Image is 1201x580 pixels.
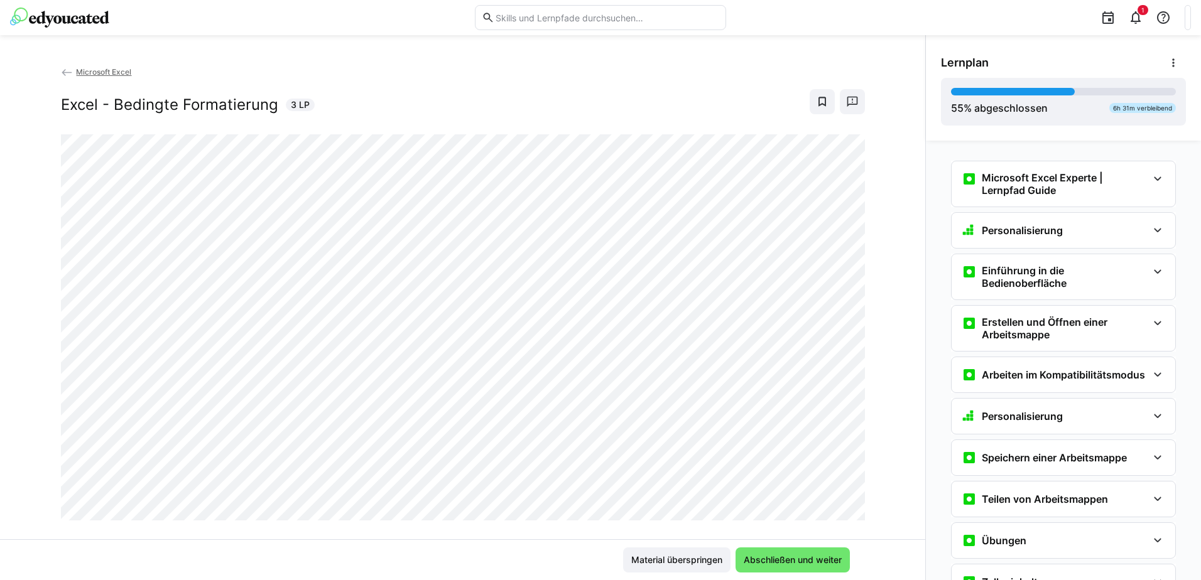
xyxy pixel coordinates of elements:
h3: Übungen [982,534,1026,547]
span: Lernplan [941,56,989,70]
span: Microsoft Excel [76,67,131,77]
span: 3 LP [291,99,310,111]
span: Abschließen und weiter [742,554,844,566]
h3: Arbeiten im Kompatibilitätsmodus [982,368,1145,381]
button: Material überspringen [623,547,731,572]
h3: Microsoft Excel Experte | Lernpfad Guide [982,171,1148,196]
h3: Einführung in die Bedienoberfläche [982,264,1148,289]
input: Skills und Lernpfade durchsuchen… [494,12,719,23]
h3: Personalisierung [982,410,1063,422]
h3: Teilen von Arbeitsmappen [982,493,1108,505]
span: 1 [1141,6,1144,14]
div: 6h 31m verbleibend [1109,103,1176,113]
h3: Erstellen und Öffnen einer Arbeitsmappe [982,316,1148,341]
h3: Speichern einer Arbeitsmappe [982,451,1127,464]
h3: Personalisierung [982,224,1063,237]
span: Material überspringen [629,554,724,566]
div: % abgeschlossen [951,100,1048,115]
span: 55 [951,102,964,114]
button: Abschließen und weiter [736,547,850,572]
a: Microsoft Excel [61,67,132,77]
h2: Excel - Bedingte Formatierung [61,95,278,114]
